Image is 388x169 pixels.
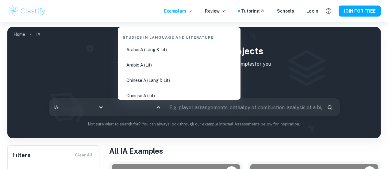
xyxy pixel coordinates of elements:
h1: IB IA examples for all subjects [12,44,376,58]
button: Close [154,103,163,112]
a: Login [306,8,318,14]
a: Home [13,30,25,39]
button: JOIN FOR FREE [339,6,381,17]
a: Schools [277,8,294,14]
p: Exemplars [164,8,193,14]
a: Tutoring [241,8,265,14]
li: Chinese A (Lit) [120,89,238,103]
li: Arabic A (Lit) [120,58,238,72]
p: IA [36,31,40,38]
img: Clastify logo [7,5,46,17]
li: Arabic A (Lang & Lit) [120,43,238,57]
h1: All IA Examples [109,145,381,156]
button: Search [325,102,335,113]
div: IA [49,99,107,116]
h6: Filters [13,151,30,159]
li: Chinese A (Lang & Lit) [120,73,238,87]
img: profile cover [7,27,381,138]
p: Review [205,8,226,14]
p: Not sure what to search for? You can always look through our example Internal Assessments below f... [12,121,376,127]
input: E.g. player arrangements, enthalpy of combustion, analysis of a big city... [165,99,322,116]
p: Type a search phrase to find the most relevant IA examples for you [12,60,376,68]
button: Help and Feedback [323,6,334,16]
div: Studies in Language and Literature [120,30,238,43]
